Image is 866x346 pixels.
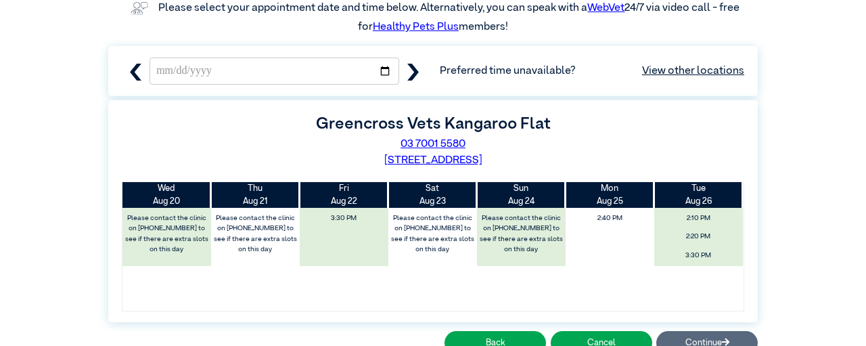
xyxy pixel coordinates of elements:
span: 2:20 PM [658,229,739,244]
span: Preferred time unavailable? [440,63,744,79]
a: Healthy Pets Plus [373,22,459,33]
a: 03 7001 5580 [401,139,465,150]
th: Aug 24 [477,182,566,208]
th: Aug 23 [388,182,477,208]
span: 3:30 PM [303,211,384,226]
a: View other locations [642,63,744,79]
th: Aug 25 [566,182,654,208]
th: Aug 26 [654,182,743,208]
span: 2:10 PM [658,211,739,226]
label: Please contact the clinic on [PHONE_NUMBER] to see if there are extra slots on this day [389,211,476,257]
label: Please contact the clinic on [PHONE_NUMBER] to see if there are extra slots on this day [478,211,564,257]
a: [STREET_ADDRESS] [384,155,482,166]
th: Aug 20 [122,182,211,208]
span: 2:40 PM [569,211,650,226]
th: Aug 21 [211,182,300,208]
a: WebVet [587,3,624,14]
span: 3:30 PM [658,248,739,263]
label: Please contact the clinic on [PHONE_NUMBER] to see if there are extra slots on this day [212,211,299,257]
th: Aug 22 [300,182,388,208]
label: Please select your appointment date and time below. Alternatively, you can speak with a 24/7 via ... [158,3,742,33]
label: Please contact the clinic on [PHONE_NUMBER] to see if there are extra slots on this day [124,211,210,257]
label: Greencross Vets Kangaroo Flat [316,116,551,132]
